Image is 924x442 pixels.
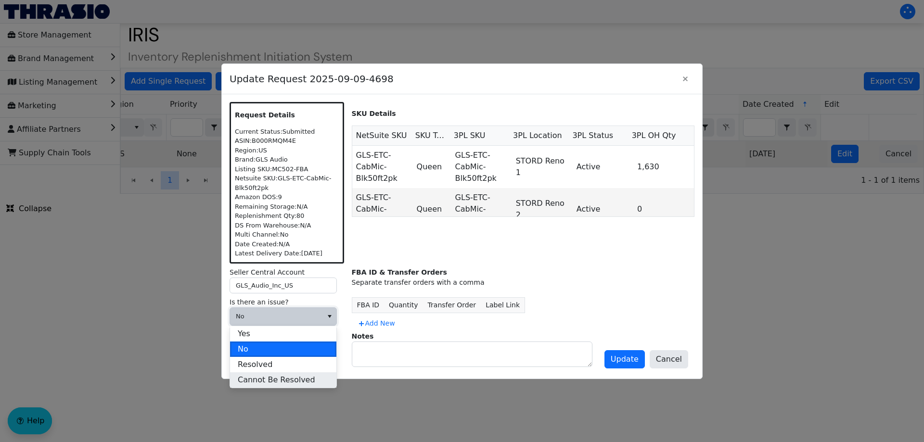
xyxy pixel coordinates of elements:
td: GLS-ETC-CabMic-Blk50ft2pk [451,146,512,188]
div: ASIN: B000RMQM4E [235,136,339,146]
button: Cancel [650,350,688,368]
span: 3PL OH Qty [632,130,676,141]
div: Remaining Storage: N/A [235,202,339,212]
button: Close [676,70,694,88]
span: 3PL SKU [454,130,486,141]
div: Multi Channel: No [235,230,339,240]
td: Queen [413,188,451,230]
div: Latest Delivery Date: [DATE] [235,249,339,258]
button: Update [604,350,645,368]
td: Active [573,188,633,230]
div: Netsuite SKU: GLS-ETC-CabMic-Blk50ft2pk [235,174,339,192]
td: STORD Reno 1 [512,146,573,188]
div: DS From Warehouse: N/A [235,221,339,230]
td: STORD Reno 2 [512,188,573,230]
div: Amazon DOS: 9 [235,192,339,202]
span: Resolved [238,359,272,370]
td: Queen [413,146,451,188]
button: select [322,308,336,325]
span: No [236,312,317,321]
label: Seller Central Account [230,267,344,278]
th: FBA ID [352,297,384,313]
div: Current Status: Submitted [235,127,339,137]
span: Cannot Be Resolved [238,374,315,386]
span: NetSuite SKU [356,130,407,141]
td: 1,630 [633,146,694,188]
label: Is there an issue? [230,297,344,307]
div: Separate transfer orders with a comma [352,278,695,288]
span: 3PL Status [572,130,613,141]
td: GLS-ETC-CabMic-Blk50ft2pk [352,146,413,188]
label: Notes [352,332,374,340]
span: Update [611,354,639,365]
td: Active [573,146,633,188]
span: SKU Type [415,130,446,141]
div: Brand: GLS Audio [235,155,339,164]
div: FBA ID & Transfer Orders [352,267,695,278]
span: Update Request 2025-09-09-4698 [230,67,676,91]
th: Label Link [481,297,525,313]
span: Yes [238,328,250,340]
div: Region: US [235,146,339,155]
div: Date Created: N/A [235,240,339,249]
td: GLS-ETC-CabMic-Blk50ft2pk [352,188,413,230]
td: GLS-ETC-CabMic-Blk50ft2pk [451,188,512,230]
span: No [238,343,248,355]
span: 3PL Location [513,130,562,141]
div: Replenishment Qty: 80 [235,211,339,221]
th: Transfer Order [423,297,481,313]
td: 0 [633,188,694,230]
p: SKU Details [352,109,695,119]
span: Add New [358,318,395,328]
span: Cancel [656,354,682,365]
div: Listing SKU: MC502-FBA [235,164,339,174]
button: Add New [352,316,401,331]
th: Quantity [384,297,423,313]
p: Request Details [235,110,339,120]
